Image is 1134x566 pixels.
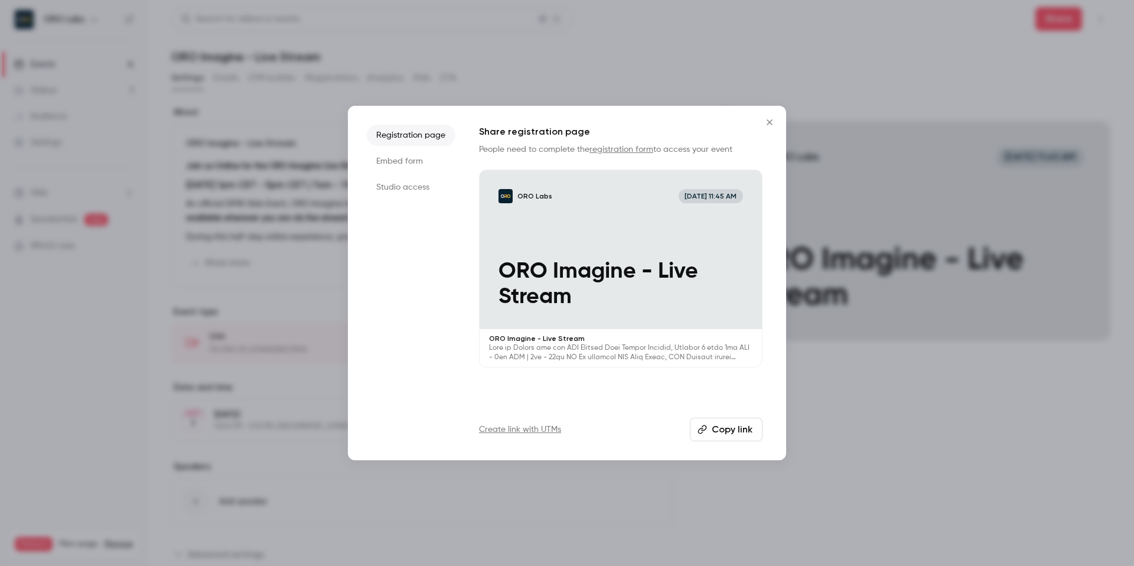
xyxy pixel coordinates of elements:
[479,424,561,435] a: Create link with UTMs
[367,177,455,198] li: Studio access
[489,334,752,343] p: ORO Imagine - Live Stream
[498,259,743,310] p: ORO Imagine - Live Stream
[690,418,762,441] button: Copy link
[589,145,653,154] a: registration form
[367,151,455,172] li: Embed form
[758,110,781,134] button: Close
[679,189,743,203] span: [DATE] 11:45 AM
[517,191,552,201] p: ORO Labs
[479,144,762,155] p: People need to complete the to access your event
[479,170,762,367] a: ORO Imagine - Live StreamORO Labs[DATE] 11:45 AMORO Imagine - Live StreamORO Imagine - Live Strea...
[498,189,513,203] img: ORO Imagine - Live Stream
[489,343,752,362] p: Lore ip Dolors ame con ADI Elitsed Doei Tempor Incidid, Utlabor 6 etdo 1ma ALI - 0en ADM | 2ve - ...
[479,125,762,139] h1: Share registration page
[367,125,455,146] li: Registration page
